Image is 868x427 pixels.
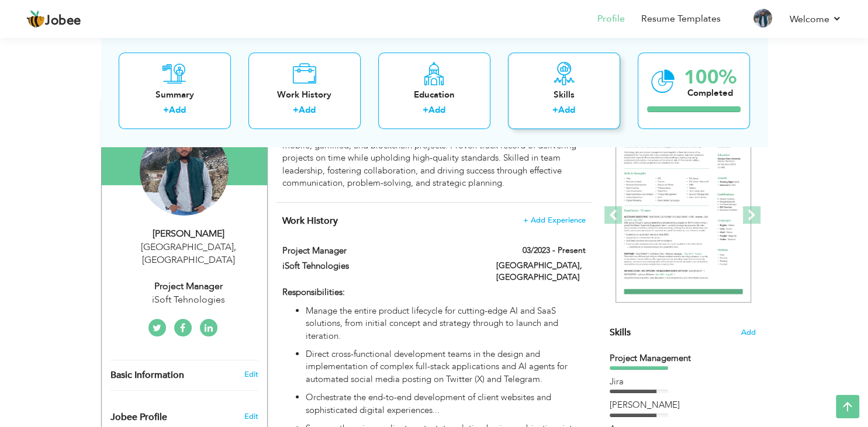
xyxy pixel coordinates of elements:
[597,12,625,26] a: Profile
[610,352,756,364] div: Project Management
[282,245,479,257] label: Project Manager
[45,15,81,27] span: Jobee
[234,241,236,254] span: ,
[388,89,481,101] div: Education
[552,105,558,117] label: +
[523,245,586,256] label: 03/2023 - Present
[110,370,184,381] span: Basic Information
[110,412,167,423] span: Jobee Profile
[790,12,842,26] a: Welcome
[110,241,267,268] div: [GEOGRAPHIC_DATA] [GEOGRAPHIC_DATA]
[110,293,267,307] div: iSoft Tehnologies
[523,216,586,224] span: + Add Experience
[26,10,81,29] a: Jobee
[110,280,267,293] div: Project Manager
[110,227,267,241] div: [PERSON_NAME]
[169,105,186,116] a: Add
[610,399,756,411] div: Trello
[741,327,756,338] span: Add
[282,214,338,227] span: Work History
[258,89,351,101] div: Work History
[282,260,479,272] label: iSoft Tehnologies
[684,68,736,87] div: 100%
[641,12,721,26] a: Resume Templates
[26,10,45,29] img: jobee.io
[306,305,585,342] p: Manage the entire product lifecycle for cutting-edge AI and SaaS solutions, from initial concept ...
[558,105,575,116] a: Add
[496,260,586,283] label: [GEOGRAPHIC_DATA], [GEOGRAPHIC_DATA]
[163,105,169,117] label: +
[517,89,611,101] div: Skills
[753,9,772,27] img: Profile Img
[244,369,258,380] a: Edit
[282,215,585,227] h4: This helps to show the companies you have worked for.
[428,105,445,116] a: Add
[306,391,585,416] p: Orchestrate the end-to-end development of client websites and sophisticated digital experiences...
[610,376,756,388] div: Jira
[282,127,585,189] div: Dynamic and results-oriented Project Manager with experience leading web, mobile, gamified, and b...
[306,348,585,386] p: Direct cross-functional development teams in the design and implementation of complex full-stack ...
[128,89,222,101] div: Summary
[282,286,345,298] strong: Responsibilities:
[684,87,736,99] div: Completed
[140,127,229,216] img: Subhan Wahid
[293,105,299,117] label: +
[244,411,258,422] span: Edit
[423,105,428,117] label: +
[299,105,316,116] a: Add
[610,326,631,339] span: Skills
